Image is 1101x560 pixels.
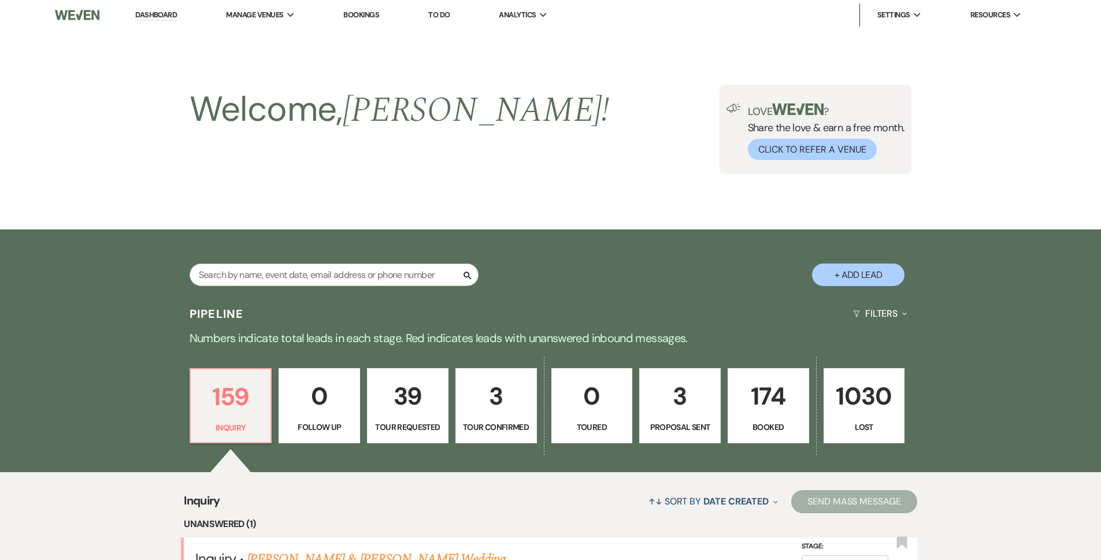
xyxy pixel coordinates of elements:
[644,486,783,517] button: Sort By Date Created
[748,103,905,117] p: Love ?
[748,139,877,160] button: Click to Refer a Venue
[343,84,610,137] span: [PERSON_NAME] !
[455,368,537,443] a: 3Tour Confirmed
[831,377,898,416] p: 1030
[728,368,809,443] a: 174Booked
[726,103,741,113] img: loud-speaker-illustration.svg
[286,421,353,433] p: Follow Up
[802,540,888,553] label: Stage:
[428,10,450,20] a: To Do
[190,85,610,135] h2: Welcome,
[286,377,353,416] p: 0
[970,9,1010,21] span: Resources
[812,264,904,286] button: + Add Lead
[226,9,283,21] span: Manage Venues
[135,329,967,347] p: Numbers indicate total leads in each stage. Red indicates leads with unanswered inbound messages.
[198,377,264,416] p: 159
[831,421,898,433] p: Lost
[559,421,625,433] p: Toured
[184,492,220,517] span: Inquiry
[190,264,479,286] input: Search by name, event date, email address or phone number
[279,368,360,443] a: 0Follow Up
[877,9,910,21] span: Settings
[703,495,769,507] span: Date Created
[735,377,802,416] p: 174
[375,377,441,416] p: 39
[463,377,529,416] p: 3
[499,9,536,21] span: Analytics
[375,421,441,433] p: Tour Requested
[343,10,379,20] a: Bookings
[559,377,625,416] p: 0
[741,103,905,160] div: Share the love & earn a free month.
[135,10,177,21] a: Dashboard
[848,298,911,329] button: Filters
[367,368,448,443] a: 39Tour Requested
[791,490,917,513] button: Send Mass Message
[648,495,662,507] span: ↑↓
[647,377,713,416] p: 3
[463,421,529,433] p: Tour Confirmed
[190,368,272,443] a: 159Inquiry
[184,517,917,532] li: Unanswered (1)
[190,306,244,322] h3: Pipeline
[647,421,713,433] p: Proposal Sent
[198,421,264,434] p: Inquiry
[551,368,633,443] a: 0Toured
[824,368,905,443] a: 1030Lost
[55,3,99,27] img: Weven Logo
[639,368,721,443] a: 3Proposal Sent
[735,421,802,433] p: Booked
[772,103,824,115] img: weven-logo-green.svg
